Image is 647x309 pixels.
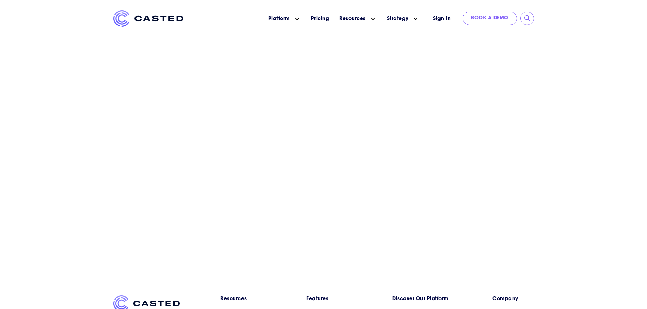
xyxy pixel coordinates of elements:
[339,15,366,22] a: Resources
[492,295,534,303] a: Company
[220,295,296,303] a: Resources
[306,295,382,303] a: Features
[113,10,183,27] img: Casted_Logo_Horizontal_FullColor_PUR_BLUE
[194,10,425,27] nav: Main menu
[392,295,468,303] a: Discover Our Platform
[425,12,460,26] a: Sign In
[524,15,531,22] input: Submit
[311,15,329,22] a: Pricing
[268,15,290,22] a: Platform
[387,15,409,22] a: Strategy
[463,12,517,25] a: Book a Demo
